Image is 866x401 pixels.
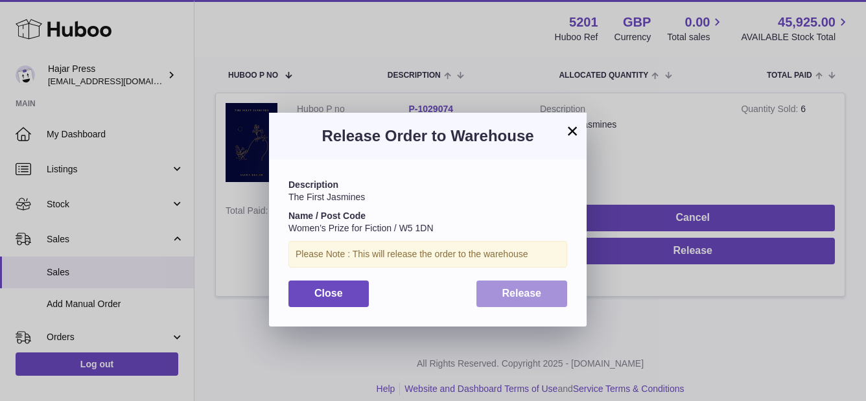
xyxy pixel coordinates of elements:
[288,211,366,221] strong: Name / Post Code
[288,192,365,202] span: The First Jasmines
[502,288,542,299] span: Release
[288,281,369,307] button: Close
[288,241,567,268] div: Please Note : This will release the order to the warehouse
[314,288,343,299] span: Close
[476,281,568,307] button: Release
[565,123,580,139] button: ×
[288,126,567,146] h3: Release Order to Warehouse
[288,223,434,233] span: Women’s Prize for Fiction / W5 1DN
[288,179,338,190] strong: Description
